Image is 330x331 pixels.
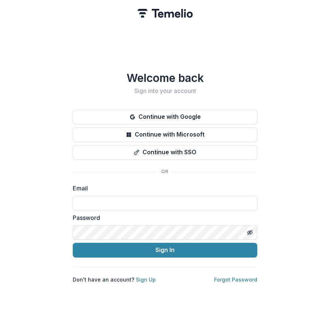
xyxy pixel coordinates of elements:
[73,145,257,160] button: Continue with SSO
[73,243,257,258] button: Sign In
[73,110,257,124] button: Continue with Google
[137,9,193,18] img: Temelio
[214,276,257,283] a: Forgot Password
[73,87,257,94] h2: Sign into your account
[136,276,156,283] a: Sign Up
[244,227,256,238] button: Toggle password visibility
[73,127,257,142] button: Continue with Microsoft
[73,184,253,193] label: Email
[73,213,253,222] label: Password
[73,276,156,283] p: Don't have an account?
[73,71,257,85] h1: Welcome back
